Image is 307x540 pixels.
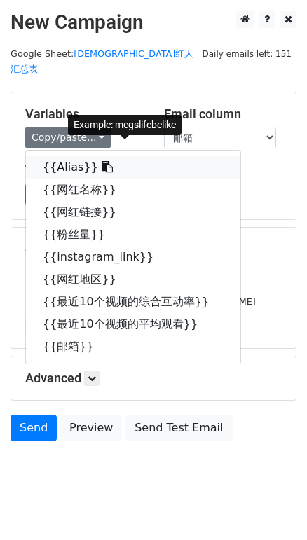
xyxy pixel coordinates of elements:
[26,291,240,313] a: {{最近10个视频的综合互动率}}
[164,106,282,122] h5: Email column
[26,268,240,291] a: {{网红地区}}
[197,46,296,62] span: Daily emails left: 151
[26,223,240,246] a: {{粉丝量}}
[11,48,193,75] a: [DEMOGRAPHIC_DATA]红人汇总表
[68,115,182,135] div: Example: megslifebelike
[26,246,240,268] a: {{instagram_link}}
[25,371,282,386] h5: Advanced
[26,156,240,179] a: {{Alias}}
[125,415,232,441] a: Send Test Email
[11,11,296,34] h2: New Campaign
[11,48,193,75] small: Google Sheet:
[26,179,240,201] a: {{网红名称}}
[237,473,307,540] iframe: Chat Widget
[25,106,143,122] h5: Variables
[25,127,111,148] a: Copy/paste...
[11,415,57,441] a: Send
[26,201,240,223] a: {{网红链接}}
[26,335,240,358] a: {{邮箱}}
[237,473,307,540] div: 聊天小组件
[197,48,296,59] a: Daily emails left: 151
[60,415,122,441] a: Preview
[25,296,256,307] small: [PERSON_NAME][EMAIL_ADDRESS][DOMAIN_NAME]
[26,313,240,335] a: {{最近10个视频的平均观看}}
